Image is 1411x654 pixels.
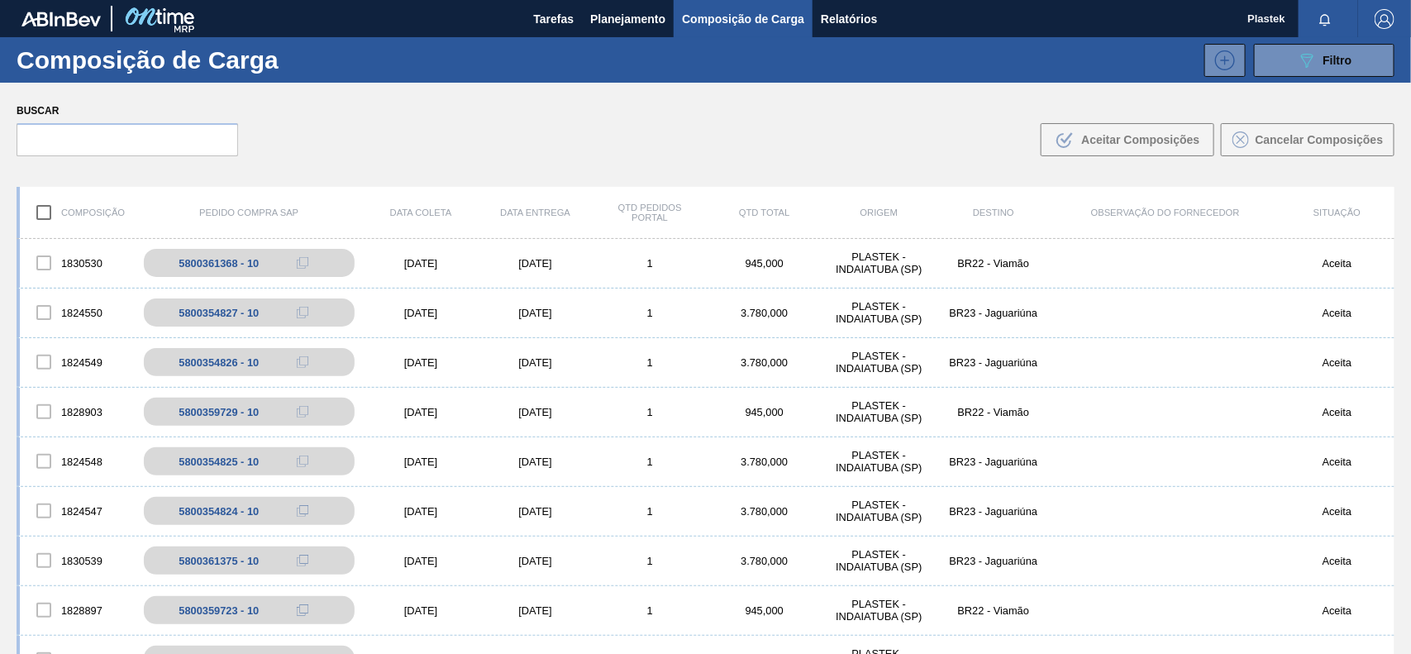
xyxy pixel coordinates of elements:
[822,499,937,523] div: PLASTEK - INDAIATUBA (SP)
[593,203,708,222] div: Qtd Pedidos Portal
[478,307,593,319] div: [DATE]
[179,257,259,270] div: 5800361368 - 10
[1196,44,1246,77] div: Nova Composição
[179,555,259,567] div: 5800361375 - 10
[17,50,284,69] h1: Composição de Carga
[1280,208,1394,217] div: Situação
[822,208,937,217] div: Origem
[1280,356,1394,369] div: Aceita
[364,406,479,418] div: [DATE]
[708,257,822,270] div: 945,000
[20,195,135,230] div: Composição
[478,505,593,518] div: [DATE]
[1280,505,1394,518] div: Aceita
[179,505,259,518] div: 5800354824 - 10
[590,9,665,29] span: Planejamento
[1051,208,1280,217] div: Observação do Fornecedor
[1280,406,1394,418] div: Aceita
[20,295,135,330] div: 1824550
[1221,123,1394,156] button: Cancelar Composições
[822,449,937,474] div: PLASTEK - INDAIATUBA (SP)
[1081,133,1199,146] span: Aceitar Composições
[179,406,259,418] div: 5800359729 - 10
[593,406,708,418] div: 1
[822,350,937,375] div: PLASTEK - INDAIATUBA (SP)
[937,406,1051,418] div: BR22 - Viamão
[593,257,708,270] div: 1
[682,9,804,29] span: Composição de Carga
[364,456,479,468] div: [DATE]
[708,406,822,418] div: 945,000
[1041,123,1214,156] button: Aceitar Composições
[286,303,319,322] div: Copiar
[708,456,822,468] div: 3.780,000
[478,555,593,567] div: [DATE]
[179,456,259,468] div: 5800354825 - 10
[478,456,593,468] div: [DATE]
[286,402,319,422] div: Copiar
[1254,44,1394,77] button: Filtro
[20,394,135,429] div: 1828903
[20,593,135,628] div: 1828897
[478,208,593,217] div: Data entrega
[593,555,708,567] div: 1
[593,604,708,617] div: 1
[937,505,1051,518] div: BR23 - Jaguariúna
[937,555,1051,567] div: BR23 - Jaguariúna
[593,307,708,319] div: 1
[1280,604,1394,617] div: Aceita
[286,501,319,521] div: Copiar
[286,253,319,273] div: Copiar
[593,356,708,369] div: 1
[478,257,593,270] div: [DATE]
[364,307,479,319] div: [DATE]
[1299,7,1351,31] button: Notificações
[364,505,479,518] div: [DATE]
[286,451,319,471] div: Copiar
[20,494,135,528] div: 1824547
[364,604,479,617] div: [DATE]
[708,356,822,369] div: 3.780,000
[593,505,708,518] div: 1
[937,456,1051,468] div: BR23 - Jaguariúna
[179,604,259,617] div: 5800359723 - 10
[937,356,1051,369] div: BR23 - Jaguariúna
[822,598,937,623] div: PLASTEK - INDAIATUBA (SP)
[20,345,135,380] div: 1824549
[1280,257,1394,270] div: Aceita
[21,12,101,26] img: TNhmsLtSVTkK8tSr43FrP2fwEKptu5GPRR3wAAAABJRU5ErkJggg==
[17,99,238,123] label: Buscar
[286,352,319,372] div: Copiar
[937,307,1051,319] div: BR23 - Jaguariúna
[822,251,937,275] div: PLASTEK - INDAIATUBA (SP)
[708,604,822,617] div: 945,000
[1280,307,1394,319] div: Aceita
[286,600,319,620] div: Copiar
[20,246,135,280] div: 1830530
[593,456,708,468] div: 1
[364,356,479,369] div: [DATE]
[937,604,1051,617] div: BR22 - Viamão
[364,208,479,217] div: Data coleta
[822,548,937,573] div: PLASTEK - INDAIATUBA (SP)
[708,555,822,567] div: 3.780,000
[179,356,259,369] div: 5800354826 - 10
[708,505,822,518] div: 3.780,000
[822,399,937,424] div: PLASTEK - INDAIATUBA (SP)
[821,9,877,29] span: Relatórios
[478,406,593,418] div: [DATE]
[708,307,822,319] div: 3.780,000
[822,300,937,325] div: PLASTEK - INDAIATUBA (SP)
[286,551,319,570] div: Copiar
[364,555,479,567] div: [DATE]
[20,444,135,479] div: 1824548
[1323,54,1352,67] span: Filtro
[179,307,259,319] div: 5800354827 - 10
[1375,9,1394,29] img: Logout
[937,257,1051,270] div: BR22 - Viamão
[1256,133,1384,146] span: Cancelar Composições
[478,604,593,617] div: [DATE]
[1280,456,1394,468] div: Aceita
[478,356,593,369] div: [DATE]
[533,9,574,29] span: Tarefas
